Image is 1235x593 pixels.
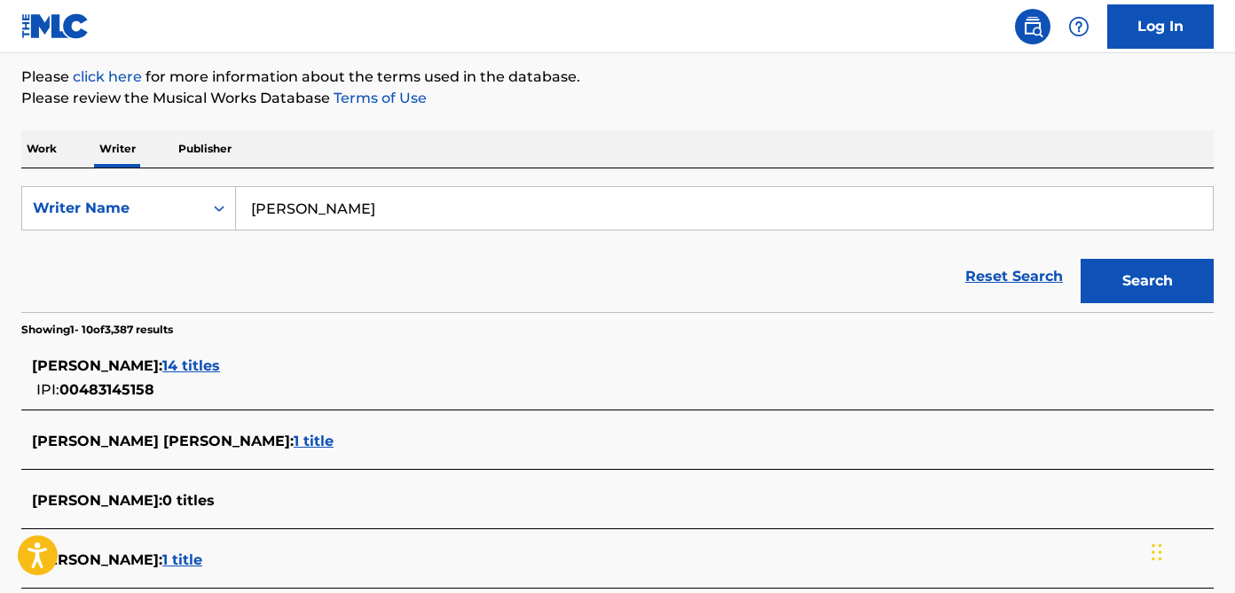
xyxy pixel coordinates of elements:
[162,357,220,374] span: 14 titles
[1146,508,1235,593] iframe: Chat Widget
[1068,16,1089,37] img: help
[1146,508,1235,593] div: Widget de chat
[21,66,1214,88] p: Please for more information about the terms used in the database.
[162,492,215,509] span: 0 titles
[59,381,154,398] span: 00483145158
[173,130,237,168] p: Publisher
[21,322,173,338] p: Showing 1 - 10 of 3,387 results
[1107,4,1214,49] a: Log In
[73,68,142,85] a: click here
[294,433,334,449] span: 1 title
[1061,9,1097,44] div: Help
[1022,16,1043,37] img: search
[21,88,1214,109] p: Please review the Musical Works Database
[1015,9,1050,44] a: Public Search
[94,130,141,168] p: Writer
[36,381,59,398] span: IPI:
[330,90,427,106] a: Terms of Use
[1081,259,1214,303] button: Search
[21,130,62,168] p: Work
[32,492,162,509] span: [PERSON_NAME] :
[32,433,294,449] span: [PERSON_NAME] [PERSON_NAME] :
[1152,526,1162,579] div: Arrastrar
[21,13,90,39] img: MLC Logo
[956,257,1072,296] a: Reset Search
[33,198,193,219] div: Writer Name
[32,551,162,568] span: [PERSON_NAME] :
[21,186,1214,312] form: Search Form
[162,551,202,568] span: 1 title
[32,357,162,374] span: [PERSON_NAME] :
